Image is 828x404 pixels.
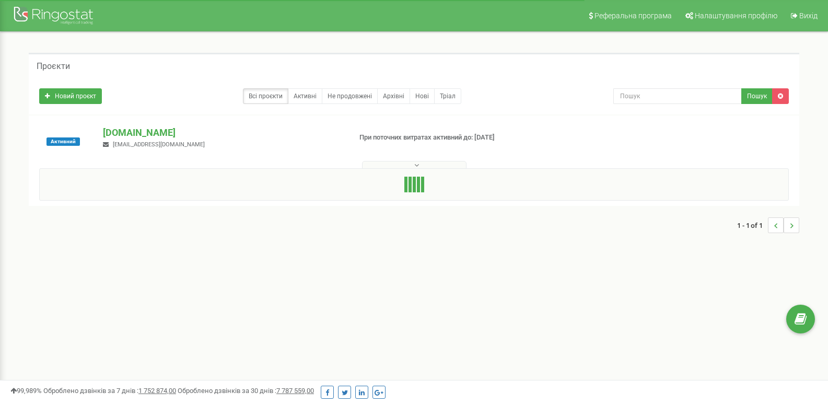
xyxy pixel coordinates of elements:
[594,11,672,20] span: Реферальна програма
[288,88,322,104] a: Активні
[737,207,799,244] nav: ...
[43,387,176,395] span: Оброблено дзвінків за 7 днів :
[39,88,102,104] a: Новий проєкт
[737,217,768,233] span: 1 - 1 of 1
[695,11,777,20] span: Налаштування профілю
[799,11,818,20] span: Вихід
[741,88,773,104] button: Пошук
[377,88,410,104] a: Архівні
[322,88,378,104] a: Не продовжені
[613,88,742,104] input: Пошук
[103,126,342,140] p: [DOMAIN_NAME]
[10,387,42,395] span: 99,989%
[276,387,314,395] u: 7 787 559,00
[113,141,205,148] span: [EMAIL_ADDRESS][DOMAIN_NAME]
[243,88,288,104] a: Всі проєкти
[359,133,535,143] p: При поточних витратах активний до: [DATE]
[46,137,80,146] span: Активний
[138,387,176,395] u: 1 752 874,00
[37,62,70,71] h5: Проєкти
[434,88,461,104] a: Тріал
[410,88,435,104] a: Нові
[178,387,314,395] span: Оброблено дзвінків за 30 днів :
